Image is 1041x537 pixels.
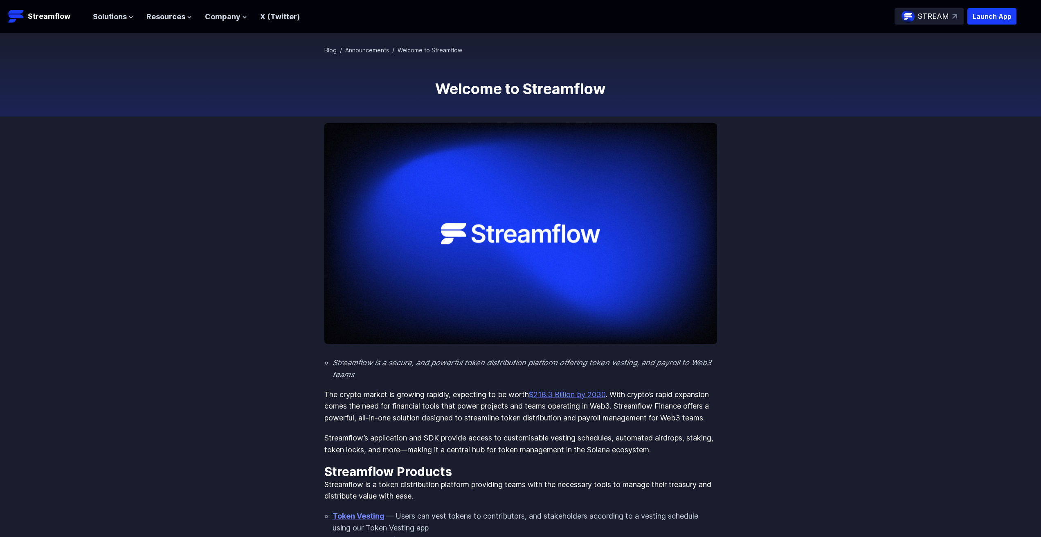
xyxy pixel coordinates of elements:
img: top-right-arrow.svg [952,14,957,19]
a: $218.3 Billion by 2030 [529,390,606,399]
span: Company [205,11,241,23]
li: — Users can vest tokens to contributors, and stakeholders according to a vesting schedule using o... [333,510,717,534]
a: X (Twitter) [260,12,300,21]
button: Launch App [967,8,1016,25]
a: Blog [324,47,337,54]
em: Streamflow is a secure, and powerful token distribution platform offering token vesting, and payr... [333,358,711,379]
p: Streamflow [28,11,70,22]
span: Solutions [93,11,127,23]
span: Welcome to Streamflow [398,47,462,54]
h1: Welcome to Streamflow [324,81,717,97]
p: Streamflow’s application and SDK provide access to customisable vesting schedules, automated aird... [324,432,717,456]
img: streamflow-logo-circle.png [902,10,915,23]
p: Streamflow is a token distribution platform providing teams with the necessary tools to manage th... [324,479,717,503]
strong: Streamflow Products [324,464,452,479]
button: Company [205,11,247,23]
p: The crypto market is growing rapidly, expecting to be worth . With crypto’s rapid expansion comes... [324,389,717,424]
span: / [392,47,394,54]
a: Announcements [345,47,389,54]
button: Solutions [93,11,133,23]
img: Welcome to Streamflow [324,123,717,344]
p: STREAM [918,11,949,22]
button: Resources [146,11,192,23]
a: Streamflow [8,8,85,25]
span: / [340,47,342,54]
img: Streamflow Logo [8,8,25,25]
a: Token Vesting [333,512,384,520]
a: STREAM [895,8,964,25]
span: Resources [146,11,185,23]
